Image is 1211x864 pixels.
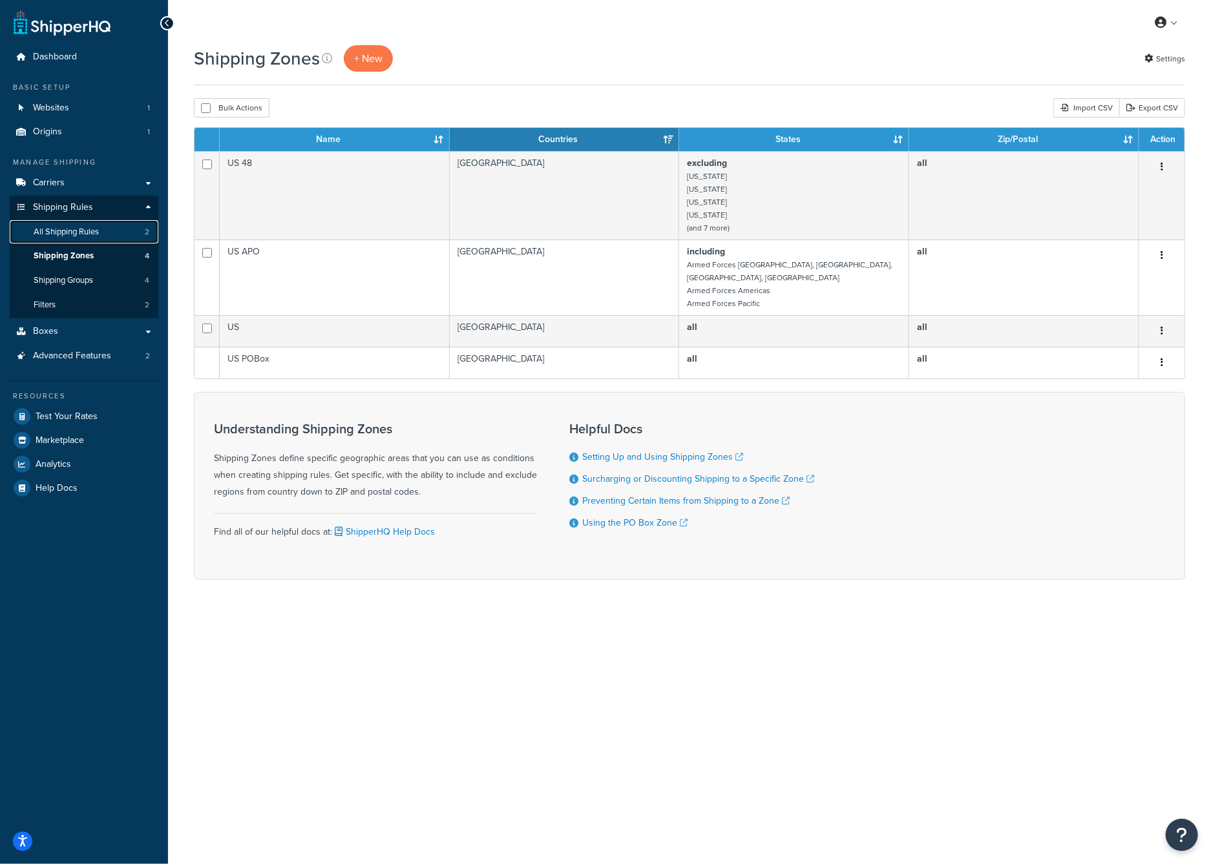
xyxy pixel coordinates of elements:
span: Websites [33,103,69,114]
li: Websites [10,96,158,120]
td: [GEOGRAPHIC_DATA] [450,240,680,315]
a: ShipperHQ Home [14,10,111,36]
b: all [917,156,927,170]
small: Armed Forces [GEOGRAPHIC_DATA], [GEOGRAPHIC_DATA], [GEOGRAPHIC_DATA], [GEOGRAPHIC_DATA] [687,259,892,283]
small: [US_STATE] [687,209,727,221]
div: Basic Setup [10,82,158,93]
th: States: activate to sort column ascending [679,128,909,151]
span: Shipping Zones [34,251,94,262]
span: Advanced Features [33,351,111,362]
h3: Helpful Docs [569,422,814,436]
b: all [687,352,697,365]
a: Carriers [10,171,158,195]
a: Setting Up and Using Shipping Zones [582,450,743,464]
b: excluding [687,156,727,170]
span: Origins [33,127,62,138]
a: Shipping Groups 4 [10,269,158,293]
h1: Shipping Zones [194,46,320,71]
b: all [687,320,697,334]
h3: Understanding Shipping Zones [214,422,537,436]
button: Bulk Actions [194,98,269,118]
div: Manage Shipping [10,157,158,168]
b: all [917,320,927,334]
div: Find all of our helpful docs at: [214,513,537,540]
span: Test Your Rates [36,411,98,422]
span: Help Docs [36,483,78,494]
a: Export CSV [1119,98,1185,118]
span: Marketplace [36,435,84,446]
span: Analytics [36,459,71,470]
th: Action [1139,128,1185,151]
a: Analytics [10,453,158,476]
button: Open Resource Center [1166,819,1198,851]
a: Boxes [10,320,158,344]
li: All Shipping Rules [10,220,158,244]
th: Countries: activate to sort column ascending [450,128,680,151]
a: ShipperHQ Help Docs [332,525,435,539]
span: 2 [145,227,149,238]
b: all [917,245,927,258]
a: + New [344,45,393,72]
li: Shipping Rules [10,196,158,318]
td: [GEOGRAPHIC_DATA] [450,315,680,347]
a: Preventing Certain Items from Shipping to a Zone [582,494,790,508]
td: [GEOGRAPHIC_DATA] [450,347,680,378]
li: Shipping Zones [10,244,158,268]
td: [GEOGRAPHIC_DATA] [450,151,680,240]
td: US 48 [220,151,450,240]
div: Shipping Zones define specific geographic areas that you can use as conditions when creating ship... [214,422,537,500]
a: Advanced Features 2 [10,344,158,368]
span: 1 [147,127,150,138]
small: (and 7 more) [687,222,730,234]
small: [US_STATE] [687,196,727,208]
span: 4 [145,275,149,286]
a: Origins 1 [10,120,158,144]
li: Shipping Groups [10,269,158,293]
a: Filters 2 [10,293,158,317]
li: Origins [10,120,158,144]
a: All Shipping Rules 2 [10,220,158,244]
a: Shipping Zones 4 [10,244,158,268]
a: Test Your Rates [10,405,158,428]
span: Shipping Groups [34,275,93,286]
div: Resources [10,391,158,402]
a: Surcharging or Discounting Shipping to a Specific Zone [582,472,814,486]
a: Help Docs [10,477,158,500]
span: Shipping Rules [33,202,93,213]
small: [US_STATE] [687,183,727,195]
th: Name: activate to sort column ascending [220,128,450,151]
td: US POBox [220,347,450,378]
span: 1 [147,103,150,114]
small: Armed Forces Pacific [687,298,760,309]
span: All Shipping Rules [34,227,99,238]
a: Settings [1144,50,1185,68]
a: Shipping Rules [10,196,158,220]
b: including [687,245,725,258]
li: Advanced Features [10,344,158,368]
td: US [220,315,450,347]
b: all [917,352,927,365]
span: Boxes [33,326,58,337]
span: 4 [145,251,149,262]
a: Marketplace [10,429,158,452]
span: + New [354,51,383,66]
span: 2 [145,300,149,311]
span: Dashboard [33,52,77,63]
small: [US_STATE] [687,170,727,182]
li: Filters [10,293,158,317]
a: Dashboard [10,45,158,69]
a: Websites 1 [10,96,158,120]
small: Armed Forces Americas [687,285,770,296]
span: Carriers [33,178,65,189]
td: US APO [220,240,450,315]
span: 2 [145,351,150,362]
div: Import CSV [1053,98,1119,118]
th: Zip/Postal: activate to sort column ascending [909,128,1139,151]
